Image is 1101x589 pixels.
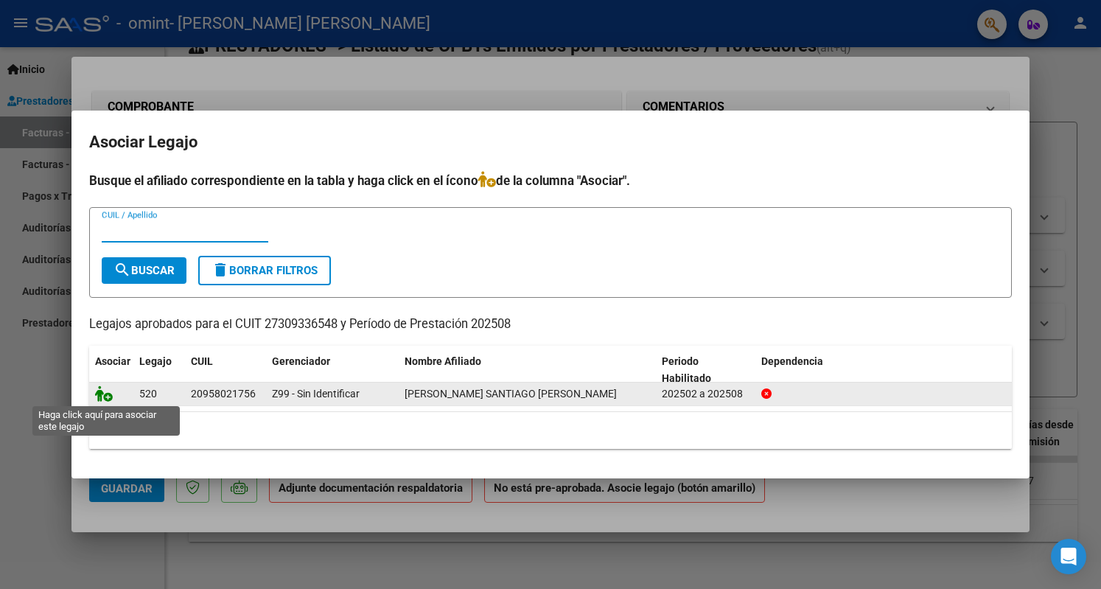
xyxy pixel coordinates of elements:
[405,388,617,400] span: GONZALEZ MENDOZA SANTIAGO ANDRES
[139,388,157,400] span: 520
[133,346,185,394] datatable-header-cell: Legajo
[761,355,823,367] span: Dependencia
[656,346,755,394] datatable-header-cell: Periodo Habilitado
[212,261,229,279] mat-icon: delete
[89,412,1012,449] div: 1 registros
[89,171,1012,190] h4: Busque el afiliado correspondiente en la tabla y haga click en el ícono de la columna "Asociar".
[89,346,133,394] datatable-header-cell: Asociar
[272,355,330,367] span: Gerenciador
[185,346,266,394] datatable-header-cell: CUIL
[113,261,131,279] mat-icon: search
[755,346,1013,394] datatable-header-cell: Dependencia
[662,386,749,402] div: 202502 a 202508
[113,264,175,277] span: Buscar
[1051,539,1086,574] div: Open Intercom Messenger
[266,346,399,394] datatable-header-cell: Gerenciador
[191,386,256,402] div: 20958021756
[139,355,172,367] span: Legajo
[212,264,318,277] span: Borrar Filtros
[191,355,213,367] span: CUIL
[89,316,1012,334] p: Legajos aprobados para el CUIT 27309336548 y Período de Prestación 202508
[662,355,711,384] span: Periodo Habilitado
[102,257,186,284] button: Buscar
[405,355,481,367] span: Nombre Afiliado
[272,388,360,400] span: Z99 - Sin Identificar
[198,256,331,285] button: Borrar Filtros
[399,346,656,394] datatable-header-cell: Nombre Afiliado
[89,128,1012,156] h2: Asociar Legajo
[95,355,130,367] span: Asociar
